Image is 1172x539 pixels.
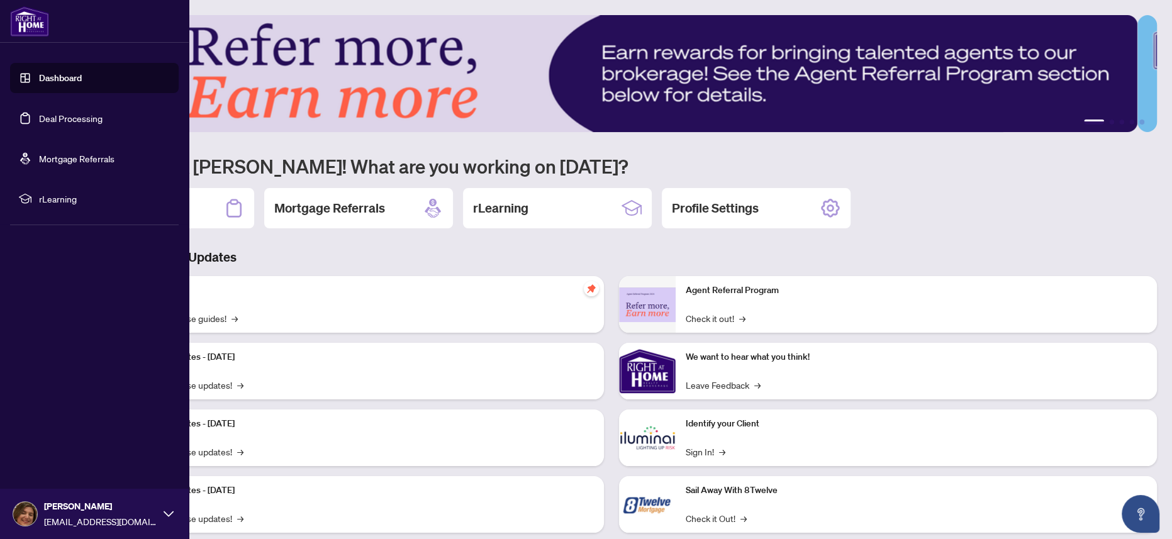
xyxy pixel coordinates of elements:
p: Sail Away With 8Twelve [686,484,1147,497]
a: Dashboard [39,72,82,84]
img: Identify your Client [619,409,676,466]
p: Platform Updates - [DATE] [132,417,594,431]
span: → [740,511,747,525]
span: → [719,445,725,458]
img: Profile Icon [13,502,37,526]
p: Platform Updates - [DATE] [132,350,594,364]
p: Identify your Client [686,417,1147,431]
p: We want to hear what you think! [686,350,1147,364]
span: → [739,311,745,325]
h3: Brokerage & Industry Updates [65,248,1157,266]
span: → [754,378,761,392]
span: → [237,511,243,525]
button: 3 [1119,119,1124,125]
button: 4 [1129,119,1134,125]
span: → [232,311,238,325]
img: logo [10,6,49,36]
img: We want to hear what you think! [619,343,676,399]
span: [EMAIL_ADDRESS][DOMAIN_NAME] [44,514,157,528]
h2: Profile Settings [672,199,759,217]
img: Slide 0 [65,15,1137,132]
h2: Mortgage Referrals [274,199,385,217]
button: 1 [1084,119,1104,125]
span: → [237,445,243,458]
a: Check it out!→ [686,311,745,325]
a: Check it Out!→ [686,511,747,525]
p: Agent Referral Program [686,284,1147,297]
a: Leave Feedback→ [686,378,761,392]
button: 2 [1109,119,1114,125]
span: pushpin [584,281,599,296]
span: [PERSON_NAME] [44,499,157,513]
img: Sail Away With 8Twelve [619,476,676,533]
button: Open asap [1122,495,1159,533]
a: Mortgage Referrals [39,153,114,164]
p: Platform Updates - [DATE] [132,484,594,497]
button: 5 [1139,119,1144,125]
h1: Welcome back [PERSON_NAME]! What are you working on [DATE]? [65,154,1157,178]
h2: rLearning [473,199,528,217]
span: rLearning [39,192,170,206]
a: Sign In!→ [686,445,725,458]
p: Self-Help [132,284,594,297]
span: → [237,378,243,392]
a: Deal Processing [39,113,103,124]
img: Agent Referral Program [619,287,676,322]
